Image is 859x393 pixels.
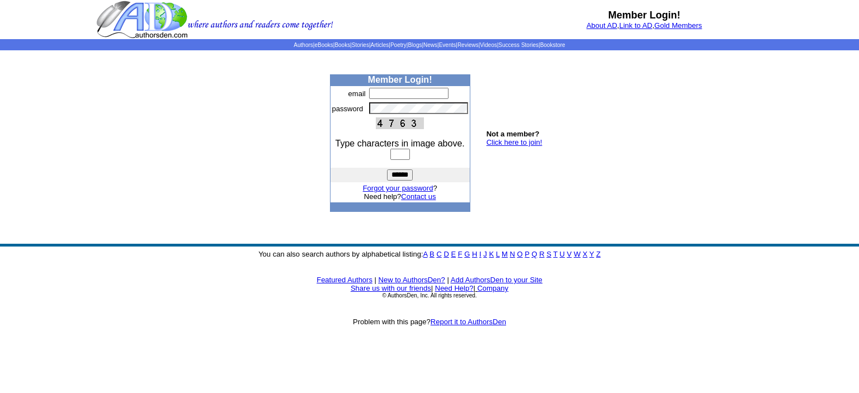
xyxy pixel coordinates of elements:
[317,276,372,284] a: Featured Authors
[436,250,441,258] a: C
[596,250,601,258] a: Z
[574,250,580,258] a: W
[619,21,652,30] a: Link to AD
[472,250,477,258] a: H
[587,21,617,30] a: About AD
[348,89,366,98] font: email
[451,276,542,284] a: Add AuthorsDen to your Site
[258,250,601,258] font: You can also search authors by alphabetical listing:
[531,250,537,258] a: Q
[457,42,479,48] a: Reviews
[539,250,544,258] a: R
[363,184,433,192] a: Forgot your password
[608,10,681,21] b: Member Login!
[567,250,572,258] a: V
[294,42,313,48] a: Authors
[431,284,433,292] font: |
[382,292,476,299] font: © AuthorsDen, Inc. All rights reserved.
[364,192,436,201] font: Need help?
[479,250,482,258] a: I
[336,139,465,148] font: Type characters in image above.
[458,250,462,258] a: F
[517,250,523,258] a: O
[560,250,565,258] a: U
[589,250,594,258] a: Y
[379,276,445,284] a: New to AuthorsDen?
[423,250,428,258] a: A
[363,184,437,192] font: ?
[371,42,389,48] a: Articles
[368,75,432,84] b: Member Login!
[546,250,551,258] a: S
[443,250,449,258] a: D
[423,42,437,48] a: News
[439,42,456,48] a: Events
[390,42,407,48] a: Poetry
[654,21,702,30] a: Gold Members
[352,42,369,48] a: Stories
[294,42,565,48] span: | | | | | | | | | | | |
[483,250,487,258] a: J
[332,105,364,113] font: password
[553,250,558,258] a: T
[489,250,494,258] a: K
[487,130,540,138] b: Not a member?
[334,42,350,48] a: Books
[376,117,424,129] img: This Is CAPTCHA Image
[451,250,456,258] a: E
[502,250,508,258] a: M
[487,138,542,146] a: Click here to join!
[464,250,470,258] a: G
[351,284,431,292] a: Share us with our friends
[496,250,500,258] a: L
[473,284,508,292] font: |
[314,42,333,48] a: eBooks
[540,42,565,48] a: Bookstore
[498,42,539,48] a: Success Stories
[510,250,515,258] a: N
[401,192,436,201] a: Contact us
[375,276,376,284] font: |
[587,21,702,30] font: , ,
[525,250,529,258] a: P
[447,276,449,284] font: |
[353,318,506,326] font: Problem with this page?
[477,284,508,292] a: Company
[431,318,506,326] a: Report it to AuthorsDen
[435,284,474,292] a: Need Help?
[583,250,588,258] a: X
[480,42,497,48] a: Videos
[408,42,422,48] a: Blogs
[429,250,435,258] a: B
